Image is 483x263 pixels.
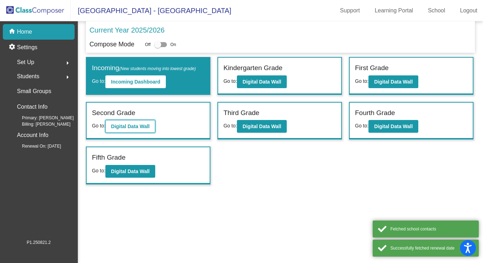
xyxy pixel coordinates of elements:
[243,79,281,85] b: Digital Data Wall
[368,75,418,88] button: Digital Data Wall
[355,123,368,128] span: Go to:
[119,66,196,71] span: (New students moving into lowest grade)
[145,41,151,48] span: Off
[170,41,176,48] span: On
[223,108,259,118] label: Third Grade
[355,78,368,84] span: Go to:
[17,72,39,81] span: Students
[105,165,155,178] button: Digital Data Wall
[390,245,473,251] div: Successfully fetched renewal date
[111,124,150,129] b: Digital Data Wall
[89,25,164,35] p: Current Year 2025/2026
[92,153,126,163] label: Fifth Grade
[223,78,237,84] span: Go to:
[63,73,72,81] mat-icon: arrow_right
[89,40,134,49] p: Compose Mode
[390,226,473,232] div: Fetched school contacts
[243,124,281,129] b: Digital Data Wall
[17,102,47,112] p: Contact Info
[355,108,395,118] label: Fourth Grade
[92,123,105,128] span: Go to:
[374,79,413,85] b: Digital Data Wall
[105,120,155,133] button: Digital Data Wall
[422,5,451,16] a: School
[454,5,483,16] a: Logout
[92,168,105,173] span: Go to:
[71,5,231,16] span: [GEOGRAPHIC_DATA] - [GEOGRAPHIC_DATA]
[334,5,366,16] a: Support
[8,28,17,36] mat-icon: home
[17,86,51,96] p: Small Groups
[17,57,34,67] span: Set Up
[223,123,237,128] span: Go to:
[237,120,287,133] button: Digital Data Wall
[237,75,287,88] button: Digital Data Wall
[92,108,135,118] label: Second Grade
[17,130,48,140] p: Account Info
[368,120,418,133] button: Digital Data Wall
[92,63,196,73] label: Incoming
[8,43,17,52] mat-icon: settings
[63,59,72,67] mat-icon: arrow_right
[369,5,419,16] a: Learning Portal
[17,43,37,52] p: Settings
[11,115,74,121] span: Primary: [PERSON_NAME]
[11,143,61,149] span: Renewal On: [DATE]
[111,168,150,174] b: Digital Data Wall
[355,63,389,73] label: First Grade
[17,28,32,36] p: Home
[374,124,413,129] b: Digital Data Wall
[92,78,105,84] span: Go to:
[111,79,160,85] b: Incoming Dashboard
[223,63,283,73] label: Kindergarten Grade
[105,75,166,88] button: Incoming Dashboard
[11,121,70,127] span: Billing: [PERSON_NAME]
